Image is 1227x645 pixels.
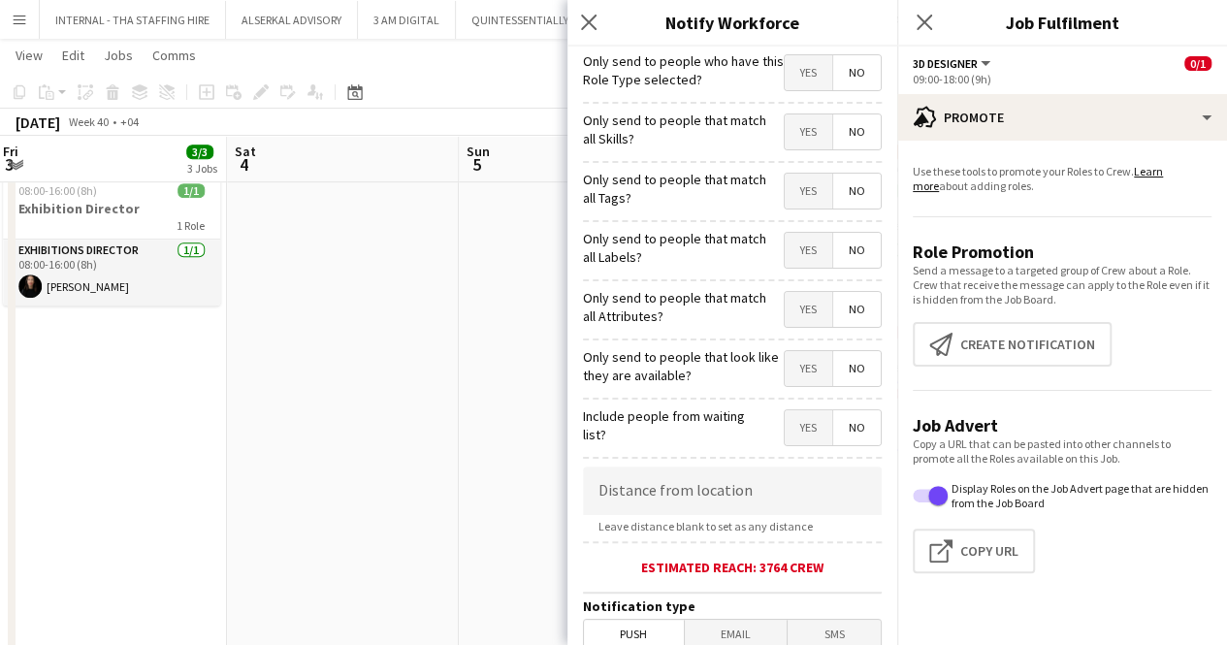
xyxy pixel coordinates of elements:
a: Jobs [96,43,141,68]
label: Only send to people that match all Skills? [583,112,768,146]
span: 1 Role [177,218,205,233]
span: Yes [785,55,832,90]
span: No [833,114,881,149]
span: No [833,351,881,386]
span: Yes [785,292,832,327]
label: Only send to people that match all Labels? [583,230,770,265]
span: View [16,47,43,64]
h3: Job Fulfilment [897,10,1227,35]
span: 5 [464,153,490,176]
span: No [833,292,881,327]
div: +04 [120,114,139,129]
p: Copy a URL that can be pasted into other channels to promote all the Roles available on this Job. [913,436,1211,466]
button: 3 AM DIGITAL [358,1,456,39]
span: No [833,174,881,209]
h3: Role Promotion [913,241,1211,263]
span: Week 40 [64,114,113,129]
app-job-card: 08:00-16:00 (8h)1/1Exhibition Director1 RoleExhibitions Director1/108:00-16:00 (8h)[PERSON_NAME] [3,172,220,306]
h3: Notification type [583,597,882,615]
label: Include people from waiting list? [583,407,752,442]
span: Sun [467,143,490,160]
button: Create notification [913,322,1112,367]
div: Estimated reach: 3764 crew [583,559,882,576]
span: Edit [62,47,84,64]
label: Only send to people that look like they are available? [583,348,784,383]
span: Yes [785,351,832,386]
span: Yes [785,174,832,209]
app-card-role: Exhibitions Director1/108:00-16:00 (8h)[PERSON_NAME] [3,240,220,306]
label: Only send to people that match all Attributes? [583,289,776,324]
span: Sat [235,143,256,160]
h3: Job Advert [913,414,1211,436]
h3: Exhibition Director [3,200,220,217]
span: Yes [785,233,832,268]
span: 4 [232,153,256,176]
button: Copy Url [913,529,1035,573]
span: 1/1 [178,183,205,198]
span: No [833,233,881,268]
span: Comms [152,47,196,64]
span: Yes [785,114,832,149]
div: 3 Jobs [187,161,217,176]
span: 3D Designer [913,56,978,71]
button: ALSERKAL ADVISORY [226,1,358,39]
span: No [833,55,881,90]
label: Only send to people who have this Role Type selected? [583,52,784,87]
p: Send a message to a targeted group of Crew about a Role. Crew that receive the message can apply ... [913,263,1211,306]
label: Only send to people that match all Tags? [583,171,767,206]
div: Promote [897,94,1227,141]
button: QUINTESSENTIALLY DMCC [456,1,617,39]
p: Use these tools to promote your Roles to Crew. about adding roles. [913,164,1211,193]
button: 3D Designer [913,56,993,71]
span: 08:00-16:00 (8h) [18,183,97,198]
a: Comms [145,43,204,68]
span: Yes [785,410,832,445]
a: Learn more [913,164,1163,193]
a: View [8,43,50,68]
span: Fri [3,143,18,160]
span: 3/3 [186,145,213,159]
span: Jobs [104,47,133,64]
span: 0/1 [1184,56,1211,71]
span: No [833,410,881,445]
a: Edit [54,43,92,68]
div: [DATE] [16,113,60,132]
h3: Notify Workforce [567,10,897,35]
label: Display Roles on the Job Advert page that are hidden from the Job Board [948,481,1211,510]
div: 09:00-18:00 (9h) [913,72,1211,86]
span: Leave distance blank to set as any distance [583,519,828,533]
button: INTERNAL - THA STAFFING HIRE [40,1,226,39]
